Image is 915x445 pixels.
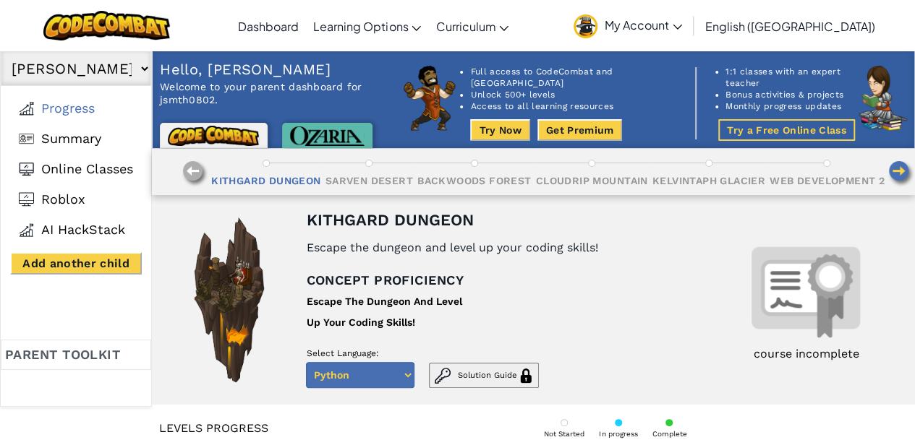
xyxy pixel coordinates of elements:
p: Select Language: [306,348,539,358]
img: CodeCombat logo [168,126,260,146]
div: Escape The Dungeon And Level Up Your Coding Skills! [306,291,476,333]
a: Online Classes Online Classes [12,154,140,184]
a: Parent toolkit [1,340,151,406]
span: AI HackStack [41,222,125,238]
li: Full access to CodeCombat and [GEOGRAPHIC_DATA] [470,66,680,89]
div: Parent toolkit [1,340,151,370]
div: Sarven Desert [325,174,413,187]
button: Try a Free Online Class [718,119,855,141]
li: Monthly progress updates [725,100,859,112]
img: Certificate image [752,238,860,347]
a: Add another child [10,252,142,275]
img: Ozaria logo [290,126,365,146]
div: In progress [599,430,637,438]
img: Online Classes [19,162,34,176]
span: Summary [41,131,101,147]
img: AI Hackstack [19,222,34,237]
a: Progress Progress [12,93,140,124]
img: CodeCombat character [404,66,456,131]
li: 1:1 classes with an expert teacher [725,66,859,89]
p: Welcome to your parent dashboard for jsmth0802. [160,80,396,106]
button: Get Premium [537,119,623,141]
div: course incomplete [753,347,859,361]
img: Progress [19,101,34,116]
img: avatar [574,14,597,38]
img: Move left [181,160,209,188]
p: Concept proficiency [306,269,682,291]
a: My Account [566,3,689,48]
li: Bonus activities & projects [725,89,859,100]
img: Move right [887,160,915,188]
button: Solution Guide [429,363,539,388]
button: Try Now [470,119,529,141]
span: Learning Options [313,19,408,34]
span: Online Classes [41,161,133,177]
a: AI Hackstack AI HackStack [12,215,140,245]
div: Kithgard Dungeon [306,212,473,229]
a: Dashboard [231,7,306,46]
li: Access to all learning resources [470,100,680,112]
span: My Account [605,17,682,33]
div: Cloudrip Mountain [536,174,648,187]
div: Escape the dungeon and level up your coding skills! [306,241,597,255]
div: Levels progress [159,421,268,436]
div: Complete [652,430,686,438]
button: Add another child [10,252,142,275]
span: Solution Guide [457,371,516,380]
img: Roblox [19,192,34,207]
div: Kelvintaph Glacier [652,174,765,187]
img: CodeCombat character [859,66,907,131]
img: Solution Guide Icon [519,368,533,383]
a: Roblox Roblox [12,184,140,215]
span: English ([GEOGRAPHIC_DATA]) [705,19,875,34]
p: Hello, [PERSON_NAME] [160,59,396,80]
span: Roblox [41,191,85,207]
img: Solution Guide Icon [435,368,451,384]
a: Curriculum [428,7,516,46]
img: CodeCombat logo [43,11,170,40]
li: Unlock 500+ levels [470,89,680,100]
span: Progress [41,100,95,116]
div: Kithgard Dungeon [211,174,320,187]
div: Not Started [544,430,584,438]
a: English ([GEOGRAPHIC_DATA]) [698,7,882,46]
div: Backwoods Forest [417,174,531,187]
div: Web Development 2 [770,174,885,187]
a: Learning Options [306,7,428,46]
a: Summary Summary [12,124,140,154]
span: Curriculum [435,19,495,34]
img: Campaign image [184,209,274,390]
img: Summary [19,131,34,146]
